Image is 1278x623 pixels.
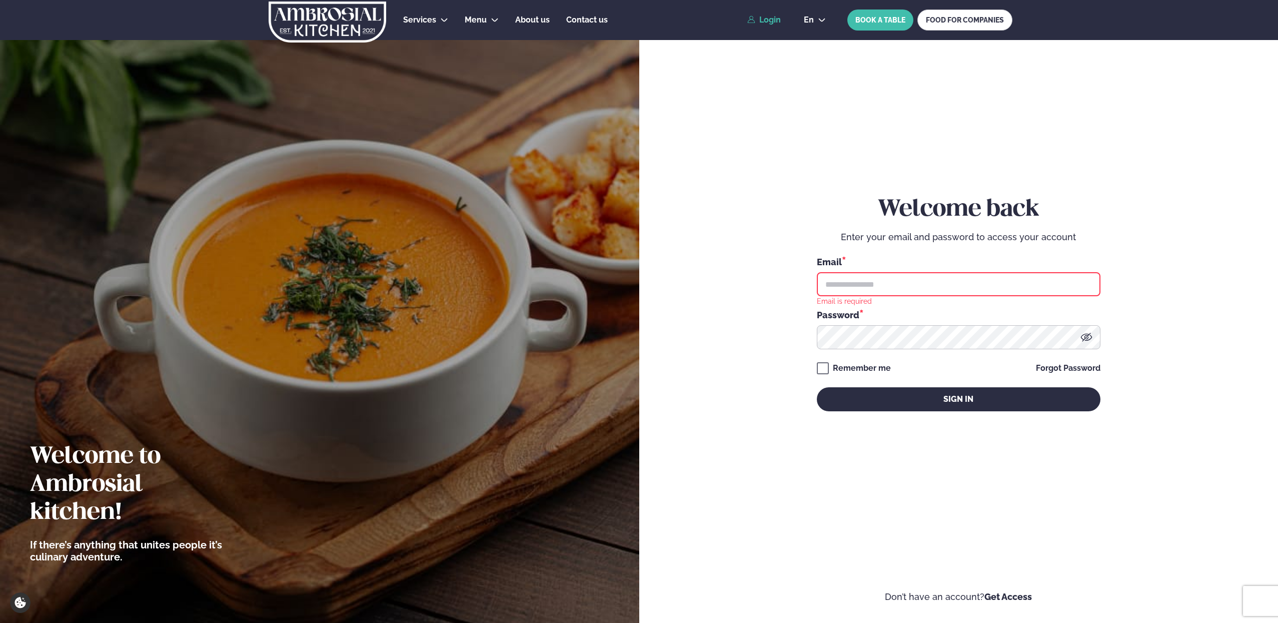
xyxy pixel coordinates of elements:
[817,196,1100,224] h2: Welcome back
[817,255,1100,268] div: Email
[10,592,31,613] a: Cookie settings
[515,15,550,25] span: About us
[403,14,436,26] a: Services
[515,14,550,26] a: About us
[747,16,781,25] a: Login
[30,539,238,563] p: If there’s anything that unites people it’s culinary adventure.
[268,2,387,43] img: logo
[817,231,1100,243] p: Enter your email and password to access your account
[403,15,436,25] span: Services
[796,16,834,24] button: en
[984,591,1032,602] a: Get Access
[465,15,487,25] span: Menu
[804,16,814,24] span: en
[817,308,1100,321] div: Password
[817,296,872,305] div: Email is required
[1036,364,1100,372] a: Forgot Password
[30,443,238,527] h2: Welcome to Ambrosial kitchen!
[566,15,608,25] span: Contact us
[847,10,913,31] button: BOOK A TABLE
[669,591,1248,603] p: Don’t have an account?
[465,14,487,26] a: Menu
[566,14,608,26] a: Contact us
[817,387,1100,411] button: Sign in
[917,10,1012,31] a: FOOD FOR COMPANIES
